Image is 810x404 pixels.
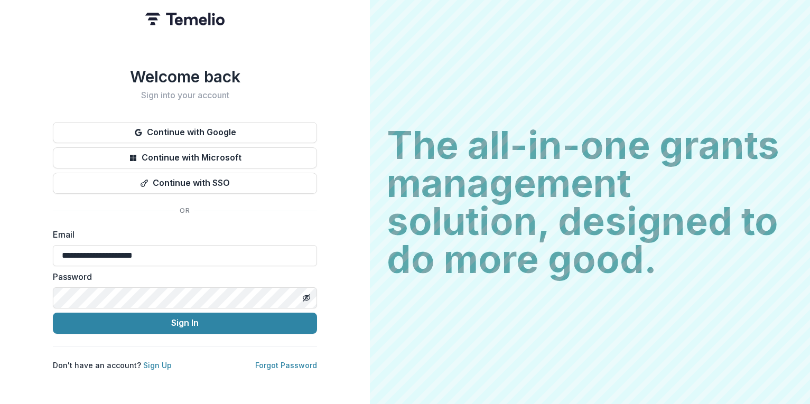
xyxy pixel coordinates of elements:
label: Password [53,270,311,283]
button: Continue with Microsoft [53,147,317,168]
img: Temelio [145,13,225,25]
h2: Sign into your account [53,90,317,100]
button: Continue with SSO [53,173,317,194]
h1: Welcome back [53,67,317,86]
a: Forgot Password [255,361,317,370]
a: Sign Up [143,361,172,370]
p: Don't have an account? [53,360,172,371]
button: Sign In [53,313,317,334]
label: Email [53,228,311,241]
button: Continue with Google [53,122,317,143]
button: Toggle password visibility [298,289,315,306]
